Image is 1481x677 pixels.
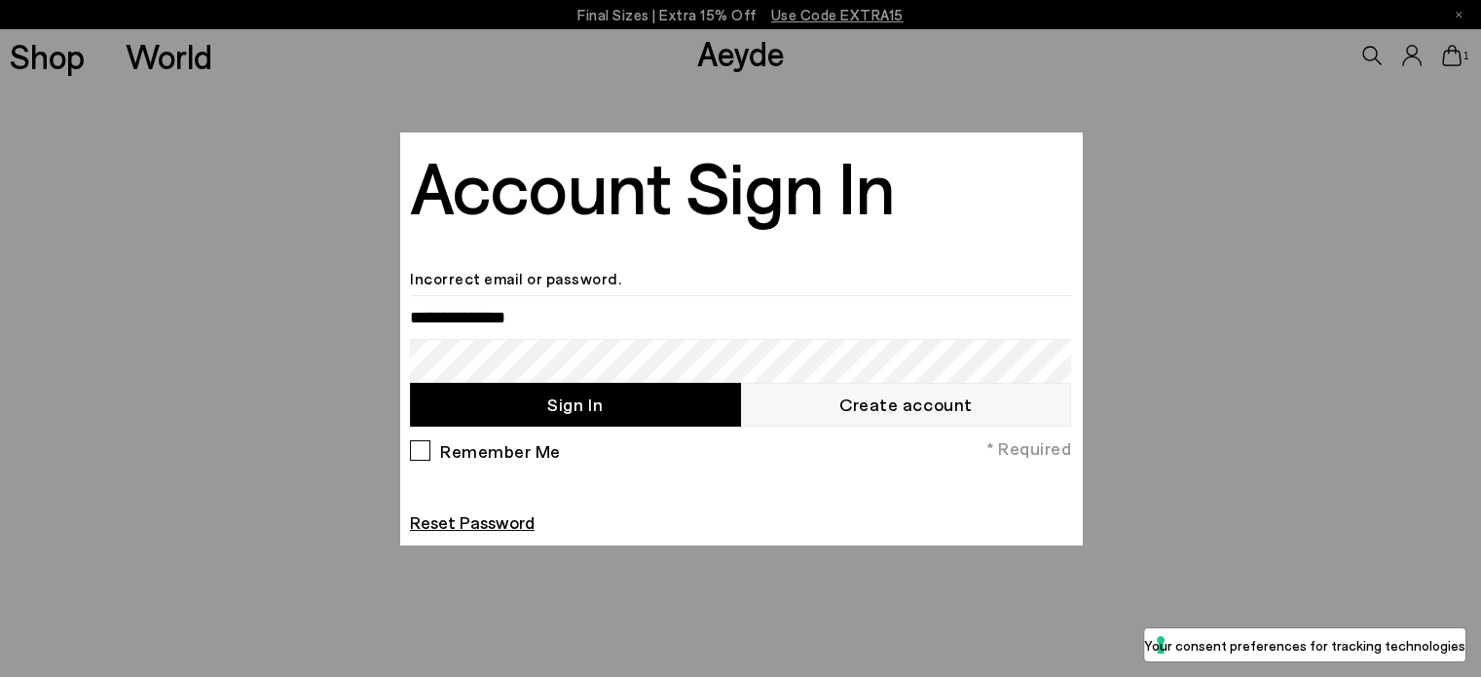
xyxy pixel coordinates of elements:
[410,266,1071,291] li: Incorrect email or password.
[410,383,741,427] button: Sign In
[1144,635,1465,656] label: Your consent preferences for tracking technologies
[986,436,1071,461] span: * Required
[410,146,895,224] h2: Account Sign In
[1144,628,1465,661] button: Your consent preferences for tracking technologies
[410,511,535,533] a: Reset Password
[741,383,1072,427] a: Create account
[434,440,561,459] label: Remember Me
